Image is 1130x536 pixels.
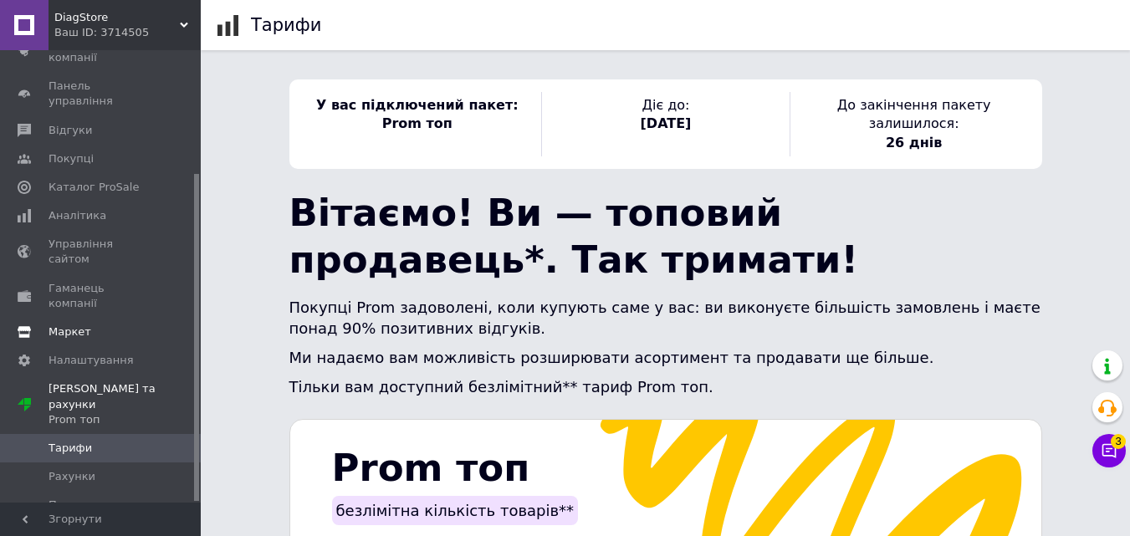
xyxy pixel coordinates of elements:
[289,378,713,396] span: Тільки вам доступний безлімітний** тариф Prom топ.
[54,10,180,25] span: DiagStore
[541,92,790,156] div: Діє до:
[49,324,91,339] span: Маркет
[289,191,858,282] span: Вітаємо! Ви — топовий продавець*. Так тримати!
[49,151,94,166] span: Покупці
[49,281,155,311] span: Гаманець компанії
[49,469,95,484] span: Рахунки
[54,25,201,40] div: Ваш ID: 3714505
[1111,434,1126,449] span: 3
[289,299,1041,337] span: Покупці Prom задоволені, коли купують саме у вас: ви виконуєте більшість замовлень і маєте понад ...
[49,498,155,528] span: Програма "Приведи друга"
[49,180,139,195] span: Каталог ProSale
[837,97,991,131] span: До закінчення пакету залишилося:
[49,353,134,368] span: Налаштування
[1092,434,1126,467] button: Чат з покупцем3
[332,446,530,490] span: Prom топ
[251,15,321,35] h1: Тарифи
[316,97,519,113] span: У вас підключений пакет:
[49,79,155,109] span: Панель управління
[49,208,106,223] span: Аналітика
[336,502,575,519] span: безлімітна кількість товарів**
[289,349,934,366] span: Ми надаємо вам можливість розширювати асортимент та продавати ще більше.
[49,237,155,267] span: Управління сайтом
[49,412,201,427] div: Prom топ
[382,115,453,131] span: Prom топ
[886,135,942,151] span: 26 днів
[49,381,201,427] span: [PERSON_NAME] та рахунки
[49,123,92,138] span: Відгуки
[641,115,692,131] span: [DATE]
[49,441,92,456] span: Тарифи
